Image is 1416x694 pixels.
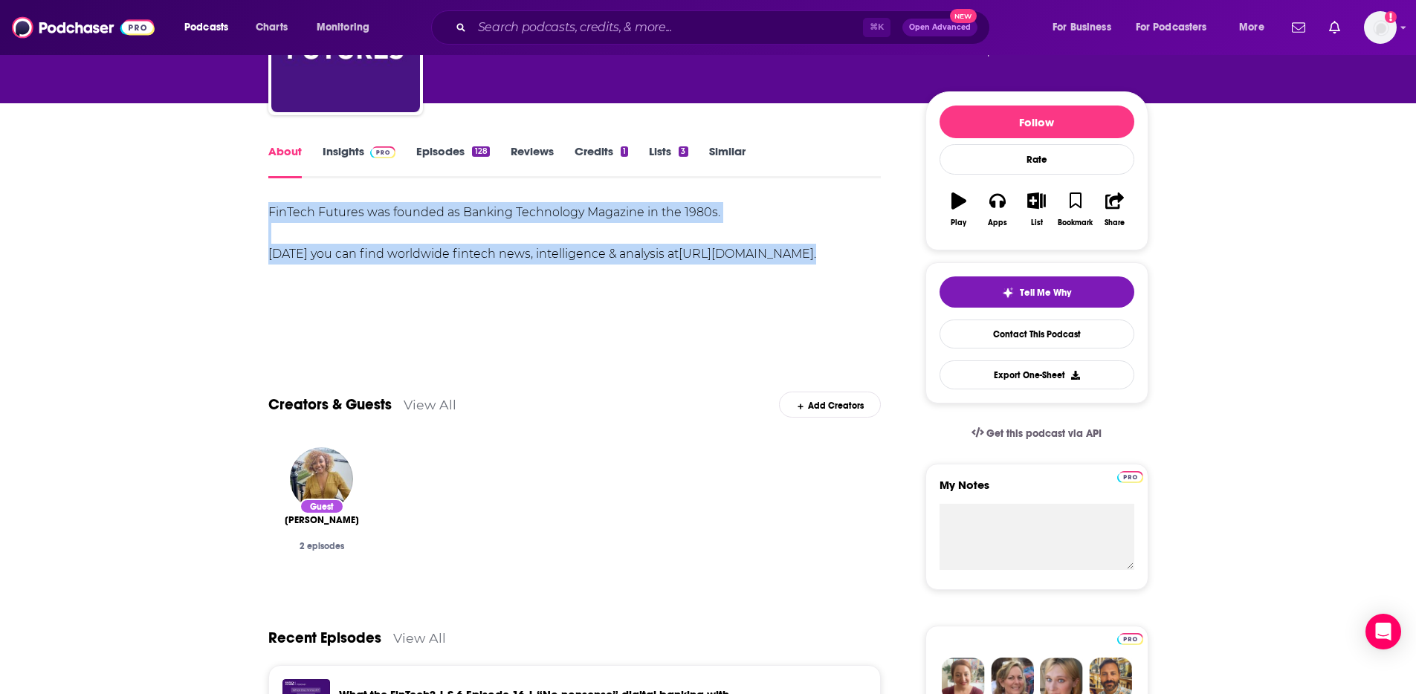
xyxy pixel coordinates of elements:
a: Reviews [511,144,554,178]
a: Recent Episodes [268,629,381,647]
div: 128 [472,146,489,157]
span: Monitoring [317,17,369,38]
span: Logged in as TrevorC [1364,11,1397,44]
button: open menu [306,16,389,39]
button: Show profile menu [1364,11,1397,44]
button: Apps [978,183,1017,236]
a: Lists3 [649,144,688,178]
button: Open AdvancedNew [902,19,977,36]
div: Guest [300,499,344,514]
span: For Podcasters [1136,17,1207,38]
a: View All [393,630,446,646]
button: open menu [1126,16,1229,39]
a: Creators & Guests [268,395,392,414]
span: Charts [256,17,288,38]
div: Search podcasts, credits, & more... [445,10,1004,45]
a: InsightsPodchaser Pro [323,144,396,178]
a: About [268,144,302,178]
div: Add Creators [779,392,881,418]
span: ⌘ K [863,18,890,37]
a: View All [404,397,456,412]
img: Podchaser - Follow, Share and Rate Podcasts [12,13,155,42]
div: Rate [940,144,1134,175]
button: open menu [1042,16,1130,39]
span: [PERSON_NAME] [285,514,359,526]
a: Credits1 [575,144,628,178]
a: Episodes128 [416,144,489,178]
button: List [1017,183,1055,236]
div: Bookmark [1058,218,1093,227]
img: Podchaser Pro [1117,471,1143,483]
a: Show notifications dropdown [1323,15,1346,40]
a: Show notifications dropdown [1286,15,1311,40]
a: Get this podcast via API [960,415,1114,452]
button: open menu [1229,16,1283,39]
span: For Business [1053,17,1111,38]
svg: Add a profile image [1385,11,1397,23]
span: New [950,9,977,23]
span: Podcasts [184,17,228,38]
button: tell me why sparkleTell Me Why [940,276,1134,308]
div: 3 [679,146,688,157]
img: Podchaser Pro [370,146,396,158]
span: Tell Me Why [1020,287,1071,299]
div: 1 [621,146,628,157]
a: Contact This Podcast [940,320,1134,348]
div: 2 episodes [280,541,363,551]
div: Apps [988,218,1007,227]
a: Sharon Kimathi [285,514,359,526]
button: Follow [940,106,1134,138]
a: Pro website [1117,469,1143,483]
label: My Notes [940,478,1134,504]
img: tell me why sparkle [1002,287,1014,299]
img: Sharon Kimathi [290,447,353,510]
button: open menu [174,16,248,39]
a: Similar [709,144,746,178]
span: Get this podcast via API [986,427,1102,440]
input: Search podcasts, credits, & more... [472,16,863,39]
div: List [1031,218,1043,227]
button: Bookmark [1056,183,1095,236]
img: Podchaser Pro [1117,633,1143,645]
button: Export One-Sheet [940,360,1134,389]
div: Play [951,218,966,227]
button: Play [940,183,978,236]
a: [URL][DOMAIN_NAME] [679,247,814,261]
span: Open Advanced [909,24,971,31]
img: User Profile [1364,11,1397,44]
span: More [1239,17,1264,38]
div: Share [1105,218,1125,227]
button: Share [1095,183,1134,236]
a: Charts [246,16,297,39]
div: FinTech Futures was founded as Banking Technology Magazine in the 1980s. [DATE] you can find worl... [268,202,882,265]
div: Open Intercom Messenger [1365,614,1401,649]
a: Pro website [1117,631,1143,645]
